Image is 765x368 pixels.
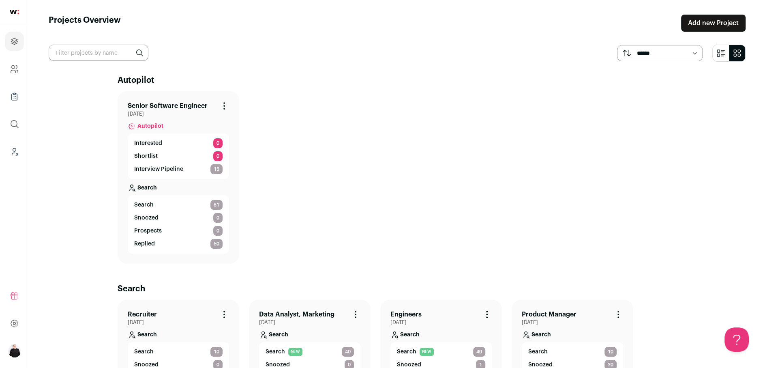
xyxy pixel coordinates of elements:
span: 40 [342,347,354,357]
button: Open dropdown [8,344,21,357]
h2: Search [118,283,677,295]
p: Search [137,331,157,339]
a: Data Analyst, Marketing [259,310,334,319]
a: Search 10 [134,347,223,357]
span: Autopilot [137,122,163,130]
span: 10 [210,347,223,357]
span: 51 [210,200,223,210]
span: [DATE] [390,319,492,326]
span: [DATE] [128,319,229,326]
h2: Autopilot [118,75,677,86]
a: Engineers [390,310,422,319]
span: [DATE] [259,319,360,326]
span: Search [134,201,154,209]
a: Search NEW 40 [397,347,485,357]
span: Search [528,348,548,356]
a: Leads (Backoffice) [5,142,24,161]
p: Snoozed [134,214,159,222]
a: Add new Project [681,15,746,32]
a: Recruiter [128,310,157,319]
span: 0 [213,213,223,223]
button: Project Actions [482,310,492,319]
span: 0 [213,151,223,161]
a: Autopilot [128,117,229,133]
span: 0 [213,138,223,148]
span: 15 [210,164,223,174]
span: 10 [604,347,617,357]
a: Search 51 [134,200,223,210]
img: wellfound-shorthand-0d5821cbd27db2630d0214b213865d53afaa358527fdda9d0ea32b1df1b89c2c.svg [10,10,19,14]
p: Search [400,331,420,339]
a: Search [390,326,492,342]
a: Interview Pipeline 15 [134,164,223,174]
a: Projects [5,32,24,51]
a: Prospects 0 [134,226,223,236]
span: 40 [473,347,485,357]
button: Project Actions [219,101,229,111]
a: Search NEW 40 [266,347,354,357]
span: 0 [213,226,223,236]
span: [DATE] [128,111,229,117]
p: Interview Pipeline [134,165,183,173]
a: Search [128,326,229,342]
p: Interested [134,139,162,147]
p: Search [137,184,157,192]
a: Product Manager [522,310,576,319]
a: Senior Software Engineer [128,101,208,111]
p: Prospects [134,227,162,235]
a: Company Lists [5,87,24,106]
a: Search [259,326,360,342]
p: Search [269,331,288,339]
p: Shortlist [134,152,158,160]
img: 9240684-medium_jpg [8,344,21,357]
a: Search [522,326,623,342]
a: Search [128,179,229,195]
a: Snoozed 0 [134,213,223,223]
span: NEW [288,348,302,356]
button: Project Actions [219,310,229,319]
iframe: Toggle Customer Support [724,327,749,352]
a: Company and ATS Settings [5,59,24,79]
a: Search 10 [528,347,617,357]
h1: Projects Overview [49,15,121,32]
span: NEW [420,348,434,356]
span: Search [397,348,416,356]
span: Search [266,348,285,356]
p: Search [531,331,551,339]
input: Filter projects by name [49,45,148,61]
p: Replied [134,240,155,248]
span: [DATE] [522,319,623,326]
span: 50 [210,239,223,249]
span: Search [134,348,154,356]
a: Replied 50 [134,239,223,249]
button: Project Actions [351,310,360,319]
a: Shortlist 0 [134,151,223,161]
a: Interested 0 [134,138,223,148]
button: Project Actions [613,310,623,319]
